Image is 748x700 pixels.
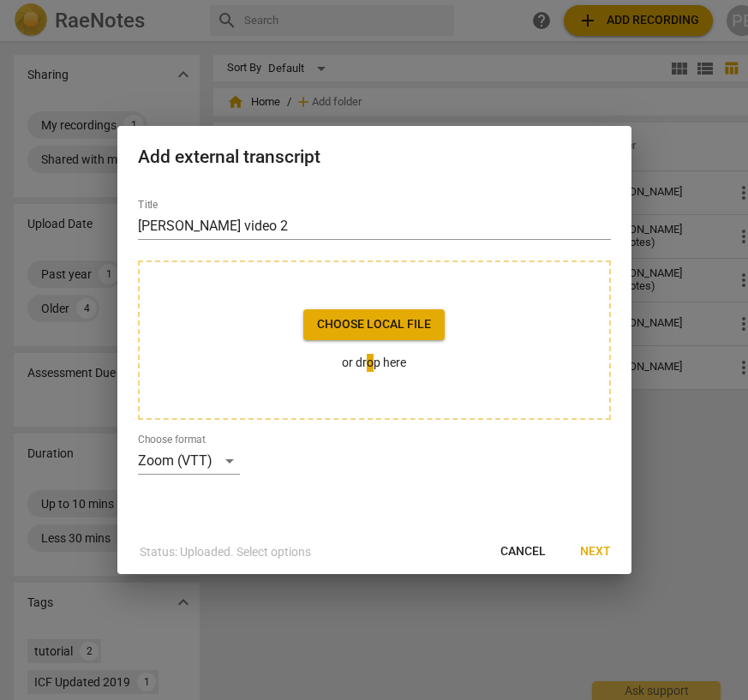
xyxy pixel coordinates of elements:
label: Choose format [138,434,206,445]
label: Title [138,200,158,210]
span: Choose local file [317,316,431,333]
div: Zoom (VTT) [138,447,240,475]
span: Next [580,543,611,560]
p: Status: Uploaded. Select options [140,543,311,561]
h2: Add external transcript [138,147,611,168]
p: or drop here [303,354,445,372]
span: Cancel [500,543,546,560]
